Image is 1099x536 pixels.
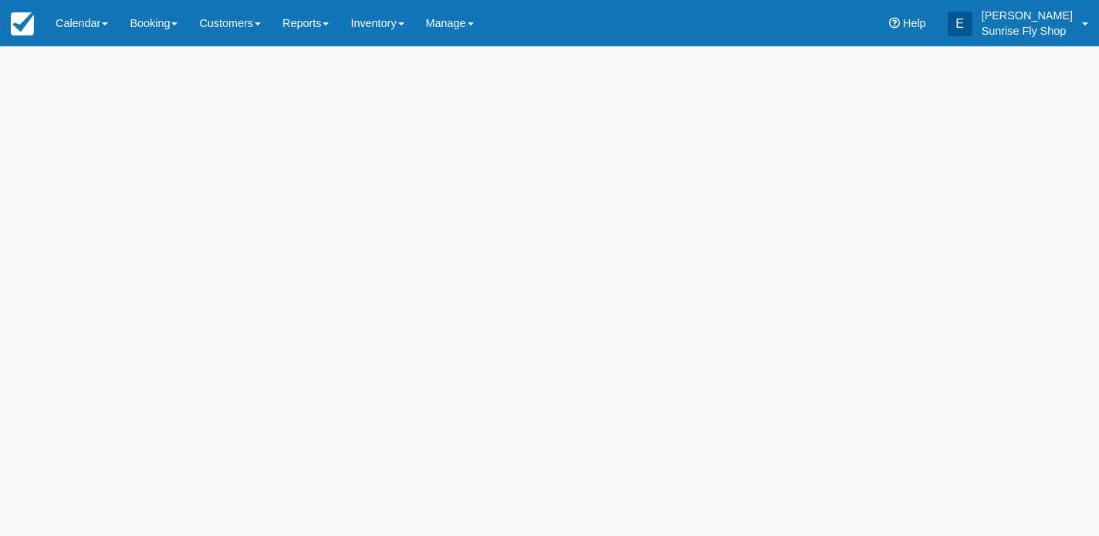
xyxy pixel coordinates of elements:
[11,12,34,36] img: checkfront-main-nav-mini-logo.png
[982,23,1073,39] p: Sunrise Fly Shop
[982,8,1073,23] p: [PERSON_NAME]
[903,17,926,29] span: Help
[889,18,900,29] i: Help
[948,12,972,36] div: E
